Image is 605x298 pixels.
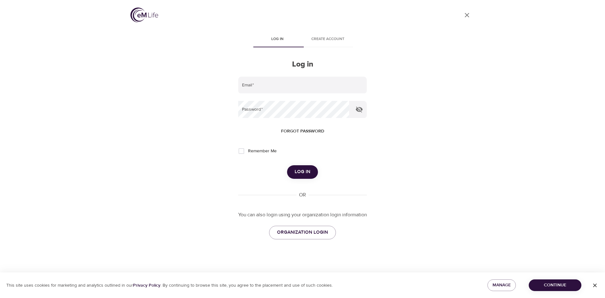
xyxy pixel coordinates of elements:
button: Forgot password [279,126,327,137]
div: disabled tabs example [238,32,367,47]
button: Continue [529,279,581,291]
a: Privacy Policy [133,283,160,288]
button: Log in [287,165,318,178]
span: Continue [534,281,576,289]
button: Manage [487,279,516,291]
span: Forgot password [281,127,324,135]
p: You can also login using your organization login information [238,211,367,219]
img: logo [130,8,158,22]
a: ORGANIZATION LOGIN [269,226,336,239]
div: OR [297,191,308,199]
span: Log in [256,36,299,43]
span: Remember Me [248,148,277,155]
a: close [459,8,475,23]
span: ORGANIZATION LOGIN [277,228,328,237]
h2: Log in [238,60,367,69]
span: Create account [306,36,349,43]
span: Manage [493,281,511,289]
span: Log in [295,168,310,176]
